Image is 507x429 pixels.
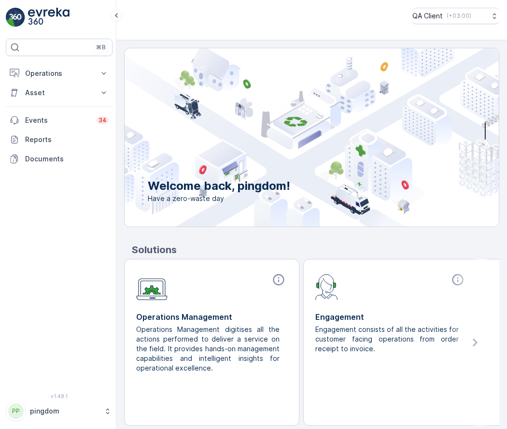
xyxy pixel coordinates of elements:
button: Asset [6,83,113,102]
button: QA Client(+03:00) [412,8,499,24]
p: Operations Management [136,311,287,323]
p: Engagement [315,311,466,323]
span: v 1.48.1 [6,393,113,399]
a: Documents [6,149,113,169]
p: Events [25,115,91,125]
button: PPpingdom [6,401,113,421]
div: PP [8,403,24,419]
p: Asset [25,88,93,98]
p: Operations [25,69,93,78]
p: Solutions [132,243,499,257]
p: Documents [25,154,109,164]
a: Events34 [6,111,113,130]
button: Operations [6,64,113,83]
img: city illustration [81,48,499,227]
p: ⌘B [96,43,106,51]
p: Reports [25,135,109,144]
img: module-icon [136,273,168,300]
p: 34 [99,116,107,124]
img: module-icon [315,273,338,300]
p: ( +03:00 ) [447,12,471,20]
span: Have a zero-waste day [148,194,290,203]
a: Reports [6,130,113,149]
p: QA Client [412,11,443,21]
p: Operations Management digitises all the actions performed to deliver a service on the field. It p... [136,325,280,373]
p: Welcome back, pingdom! [148,178,290,194]
p: Engagement consists of all the activities for customer facing operations from order receipt to in... [315,325,459,354]
img: logo [6,8,25,27]
img: logo_light-DOdMpM7g.png [28,8,70,27]
p: pingdom [30,406,99,416]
